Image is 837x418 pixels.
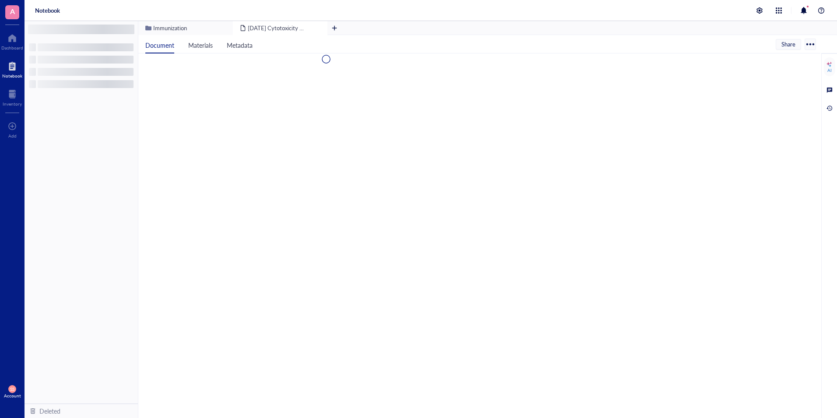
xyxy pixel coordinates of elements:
[781,40,795,48] span: Share
[1,31,23,50] a: Dashboard
[827,67,832,73] div: AI
[145,41,174,50] span: Document
[10,6,15,17] span: A
[1,45,23,50] div: Dashboard
[188,41,213,50] span: Materials
[35,7,60,14] a: Notebook
[4,393,21,398] div: Account
[3,101,22,106] div: Inventory
[2,59,22,78] a: Notebook
[3,87,22,106] a: Inventory
[10,386,14,392] span: SS
[776,39,801,50] button: Share
[2,73,22,78] div: Notebook
[8,133,17,138] div: Add
[227,41,253,50] span: Metadata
